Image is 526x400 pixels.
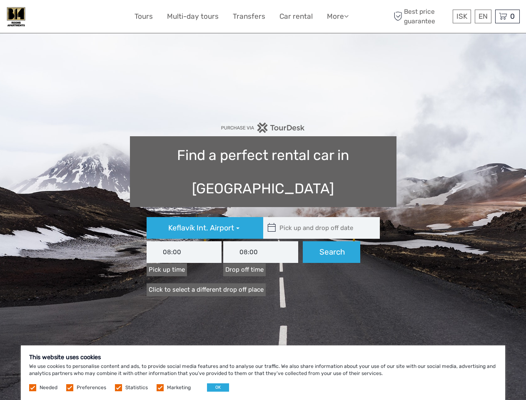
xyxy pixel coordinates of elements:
button: OK [207,383,229,392]
label: Pick up time [147,263,187,276]
div: EN [475,10,491,23]
button: Search [303,241,360,263]
span: 0 [509,12,516,20]
div: We use cookies to personalise content and ads, to provide social media features and to analyse ou... [21,345,505,400]
button: Keflavík Int. Airport [147,217,263,239]
button: Open LiveChat chat widget [96,13,106,23]
input: Pick up and drop off date [263,217,376,239]
img: PurchaseViaTourDesk.png [221,122,305,133]
input: Drop off time [223,241,298,263]
label: Statistics [125,384,148,391]
h5: This website uses cookies [29,354,497,361]
h1: Find a perfect rental car in [GEOGRAPHIC_DATA] [130,136,396,207]
input: Pick up time [147,241,222,263]
a: Click to select a different drop off place [147,283,266,296]
img: B14 Guest House Apartments [6,6,25,27]
a: Transfers [233,10,265,22]
p: We're away right now. Please check back later! [12,15,94,21]
label: Marketing [167,384,191,391]
span: Best price guarantee [391,7,451,25]
a: Car rental [279,10,313,22]
a: Multi-day tours [167,10,219,22]
a: More [327,10,349,22]
label: Preferences [77,384,106,391]
span: Keflavík Int. Airport [168,223,234,232]
span: ISK [456,12,467,20]
label: Needed [40,384,57,391]
label: Drop off time [223,263,266,276]
a: Tours [135,10,153,22]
